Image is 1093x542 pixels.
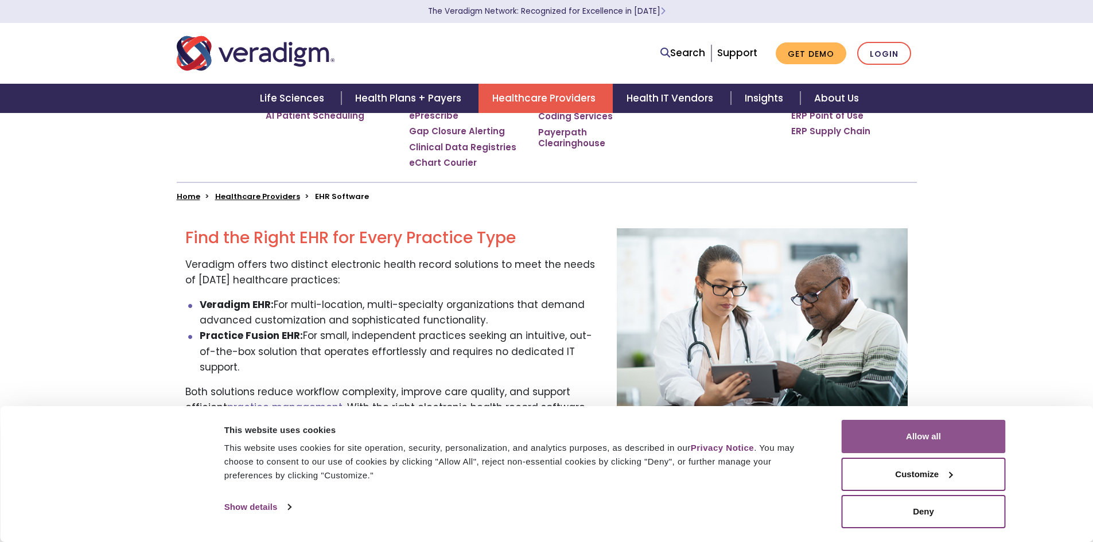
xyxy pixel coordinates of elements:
li: For multi-location, multi-specialty organizations that demand advanced customization and sophisti... [200,297,600,328]
img: page-ehr-solutions-overview.jpg [617,228,908,426]
a: Insights [731,84,800,113]
a: Support [717,46,757,60]
a: Show details [224,498,291,516]
p: Veradigm offers two distinct electronic health record solutions to meet the needs of [DATE] healt... [185,257,600,288]
a: Payerpath Clearinghouse [538,127,639,149]
strong: Practice Fusion EHR: [200,329,303,342]
p: Both solutions reduce workflow complexity, improve care quality, and support efficient . With the... [185,384,600,447]
a: Login [857,42,911,65]
a: eChart Courier [409,157,477,169]
a: practice management [227,400,343,414]
a: The Veradigm Network: Recognized for Excellence in [DATE]Learn More [428,6,666,17]
a: ERP Supply Chain [791,126,870,137]
a: ERP Point of Use [791,110,863,122]
a: Healthcare Providers [215,191,300,202]
a: About Us [800,84,873,113]
span: Learn More [660,6,666,17]
a: Clinical Data Registries [409,142,516,153]
button: Customize [842,458,1006,491]
strong: Veradigm EHR: [200,298,274,311]
a: Gap Closure Alerting [409,126,505,137]
a: Health IT Vendors [613,84,730,113]
a: AI Patient Scheduling [266,110,364,122]
button: Deny [842,495,1006,528]
img: Veradigm logo [177,34,334,72]
div: This website uses cookies [224,423,816,437]
a: Healthcare Providers [479,84,613,113]
a: Life Sciences [246,84,341,113]
div: This website uses cookies for site operation, security, personalization, and analytics purposes, ... [224,441,816,482]
a: Privacy Notice [691,443,754,453]
a: Search [660,45,705,61]
a: Home [177,191,200,202]
a: ePrescribe [409,110,458,122]
li: For small, independent practices seeking an intuitive, out-of-the-box solution that operates effo... [200,328,600,375]
button: Allow all [842,420,1006,453]
a: Health Plans + Payers [341,84,479,113]
a: Get Demo [776,42,846,65]
a: Coding Services [538,111,613,122]
h2: Find the Right EHR for Every Practice Type [185,228,600,248]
